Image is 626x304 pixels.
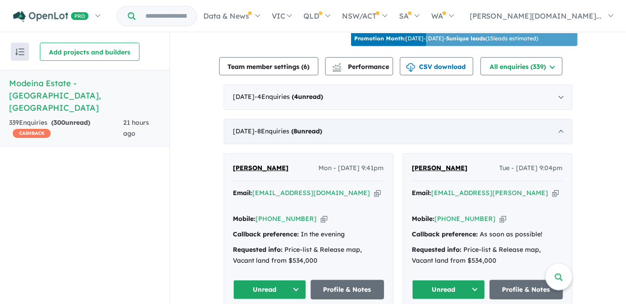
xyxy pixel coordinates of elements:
a: [PHONE_NUMBER] [435,215,496,223]
input: Try estate name, suburb, builder or developer [137,6,195,26]
a: [PERSON_NAME] [233,163,289,174]
span: 300 [53,118,65,127]
a: [PERSON_NAME] [412,163,468,174]
strong: Callback preference: [233,230,299,238]
span: 6 [304,63,308,71]
button: CSV download [400,57,473,75]
b: Promotion Month: [355,35,406,42]
span: 4 [294,93,299,101]
strong: Requested info: [233,245,283,254]
button: Copy [500,214,506,224]
strong: Mobile: [412,215,435,223]
span: 8 [294,127,298,135]
span: Performance [334,63,390,71]
img: bar-chart.svg [332,66,342,72]
div: [DATE] [224,119,573,144]
div: As soon as possible! [412,229,563,240]
span: [PERSON_NAME][DOMAIN_NAME]... [470,11,602,20]
img: Openlot PRO Logo White [13,11,89,22]
b: 5 unique leads [447,35,486,42]
a: [EMAIL_ADDRESS][PERSON_NAME] [432,189,549,197]
img: line-chart.svg [332,63,341,68]
span: Tue - [DATE] 9:04pm [500,163,563,174]
span: CASHBACK [13,129,51,138]
strong: ( unread) [51,118,90,127]
button: Unread [412,280,486,299]
strong: Callback preference: [412,230,478,238]
button: All enquiries (339) [481,57,563,75]
p: [DATE] - [DATE] - ( 15 leads estimated) [355,34,539,43]
a: [PHONE_NUMBER] [256,215,317,223]
a: [EMAIL_ADDRESS][DOMAIN_NAME] [253,189,371,197]
button: Performance [325,57,393,75]
img: sort.svg [15,49,24,55]
a: Profile & Notes [311,280,384,299]
button: Copy [374,188,381,198]
h5: Modeina Estate - [GEOGRAPHIC_DATA] , [GEOGRAPHIC_DATA] [9,77,160,114]
div: 339 Enquir ies [9,118,123,139]
button: Copy [552,188,559,198]
span: Mon - [DATE] 9:41pm [319,163,384,174]
button: Unread [233,280,307,299]
span: - 4 Enquir ies [255,93,323,101]
button: Team member settings (6) [219,57,318,75]
strong: ( unread) [292,93,323,101]
div: Price-list & Release map, Vacant land from $534,000 [233,245,384,266]
strong: Mobile: [233,215,256,223]
div: [DATE] [224,84,573,110]
div: In the evening [233,229,384,240]
img: download icon [406,63,415,72]
span: [PERSON_NAME] [233,164,289,172]
strong: Requested info: [412,245,462,254]
span: 21 hours ago [123,118,149,137]
strong: ( unread) [292,127,323,135]
div: Price-list & Release map, Vacant land from $534,000 [412,245,563,266]
strong: Email: [233,189,253,197]
span: - 8 Enquir ies [255,127,323,135]
button: Add projects and builders [40,43,140,61]
a: Profile & Notes [490,280,563,299]
strong: Email: [412,189,432,197]
button: Copy [321,214,327,224]
span: [PERSON_NAME] [412,164,468,172]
